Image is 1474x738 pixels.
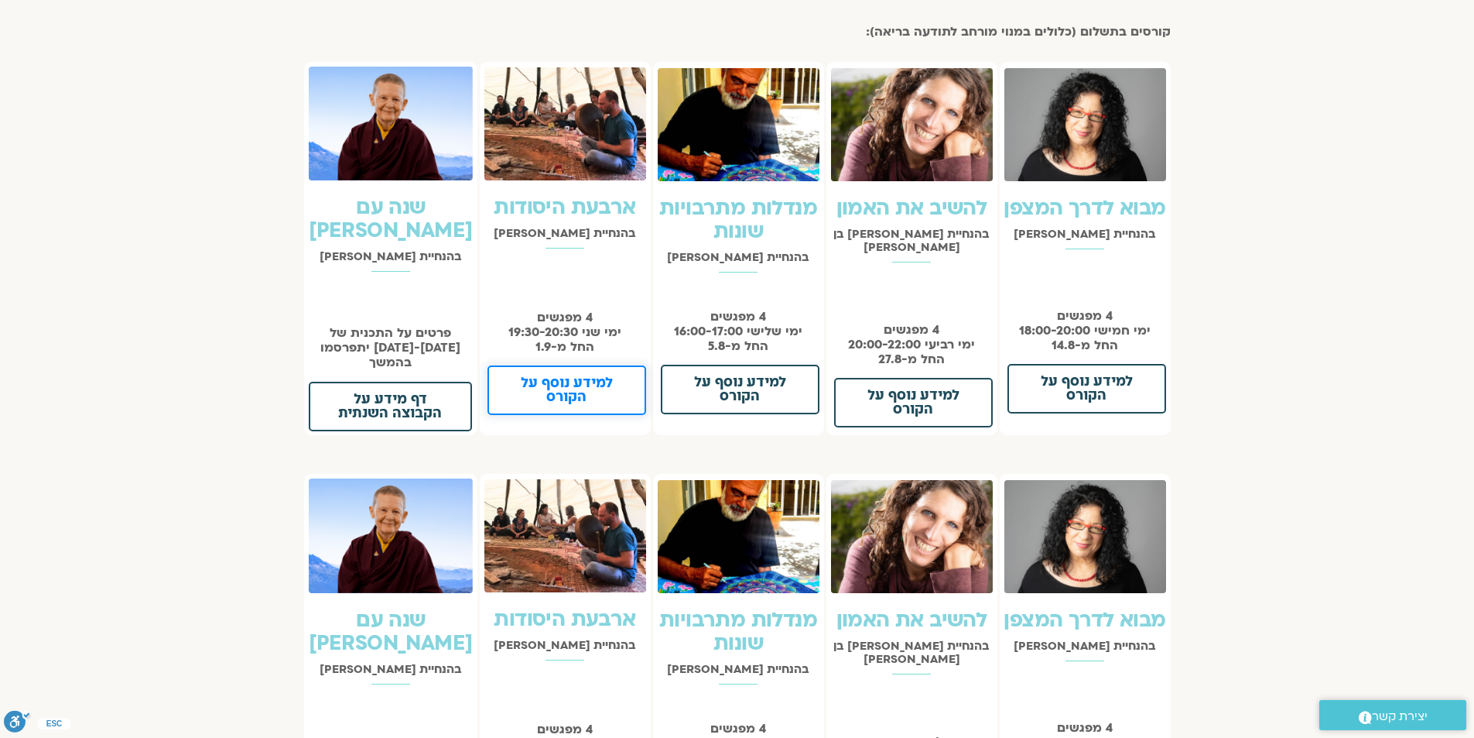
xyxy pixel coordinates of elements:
[1004,640,1166,653] h2: בהנחיית [PERSON_NAME]
[1004,606,1165,634] a: מבוא לדרך המצפן
[484,639,646,652] h2: בהנחיית [PERSON_NAME]
[487,366,646,415] a: למידע נוסף על הקורס
[309,326,472,370] p: פרטים על התכנית של [DATE]-[DATE] יתפרסמו בהמשך
[1007,364,1166,414] a: למידע נוסף על הקורס
[309,194,472,245] a: שנה עם [PERSON_NAME]
[1319,700,1466,730] a: יצירת קשר
[309,663,472,676] h2: בהנחיית [PERSON_NAME]
[309,606,472,657] a: שנה עם [PERSON_NAME]
[834,378,993,427] a: למידע נוסף על הקורס
[658,663,819,676] h2: בהנחיית [PERSON_NAME]
[831,640,993,666] h2: בהנחיית [PERSON_NAME] בן [PERSON_NAME]
[484,227,646,240] h2: בהנחיית [PERSON_NAME]
[484,311,646,355] p: 4 מפגשים ימי שני 19:30-20:30 החל מ-1.9
[494,606,635,633] a: ארבעת היסודות
[658,251,819,264] h2: בהנחיית [PERSON_NAME]
[659,606,817,657] a: מנדלות מתרבויות שונות
[658,310,819,354] p: 4 מפגשים ימי שלישי 16:00-17:00 החל מ-5.8
[1004,194,1165,222] a: מבוא לדרך המצפן
[508,376,626,404] span: למידע נוסף על הקורס
[659,194,817,245] a: מנדלות מתרבויות שונות
[681,376,799,403] span: למידע נוסף על הקורס
[1028,375,1146,403] span: למידע נוסף על הקורס
[329,393,451,420] span: דף מידע על הקבוצה השנתית
[836,194,987,222] a: להשיב את האמון
[836,606,987,634] a: להשיב את האמון
[854,389,973,417] span: למידע נוסף על הקורס
[831,228,993,254] h2: בהנחיית [PERSON_NAME] בן [PERSON_NAME]
[309,250,472,263] h2: בהנחיית [PERSON_NAME]
[1372,706,1428,727] span: יצירת קשר
[1004,228,1166,241] h2: בהנחיית [PERSON_NAME]
[309,382,471,431] a: דף מידע על הקבוצה השנתית
[304,25,1171,39] h2: קורסים בתשלום (כלולים במנוי מורחב לתודעה בריאה):
[661,365,819,414] a: למידע נוסף על הקורס
[1004,309,1166,353] p: 4 מפגשים ימי חמישי 18:00-20:00 החל מ-14.8
[831,323,993,367] p: 4 מפגשים ימי רביעי 20:00-22:00 החל מ-27.8
[494,194,635,221] a: ארבעת היסודות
